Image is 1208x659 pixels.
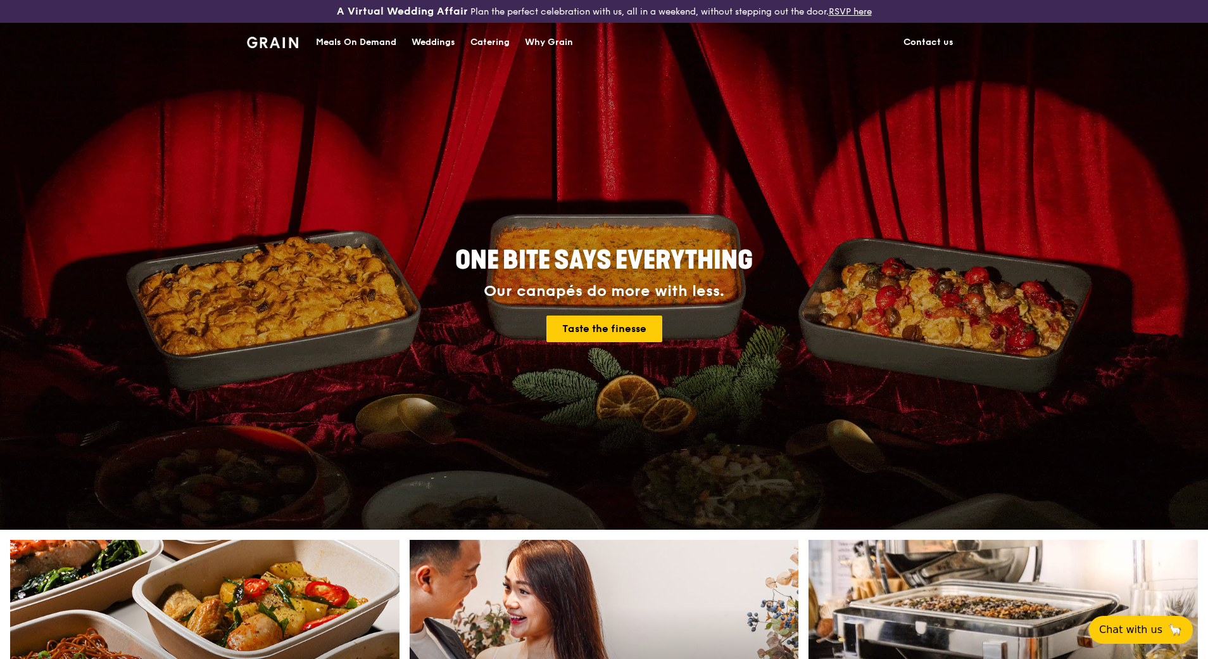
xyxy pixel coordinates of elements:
a: Weddings [404,23,463,61]
a: Why Grain [517,23,581,61]
div: Why Grain [525,23,573,61]
button: Chat with us🦙 [1089,616,1193,644]
a: Contact us [896,23,961,61]
span: Chat with us [1099,622,1162,637]
a: RSVP here [829,6,872,17]
div: Catering [470,23,510,61]
div: Meals On Demand [316,23,396,61]
h3: A Virtual Wedding Affair [337,5,468,18]
a: GrainGrain [247,22,298,60]
img: Grain [247,37,298,48]
div: Weddings [412,23,455,61]
span: 🦙 [1167,622,1183,637]
div: Plan the perfect celebration with us, all in a weekend, without stepping out the door. [239,5,969,18]
a: Taste the finesse [546,316,662,342]
a: Catering [463,23,517,61]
